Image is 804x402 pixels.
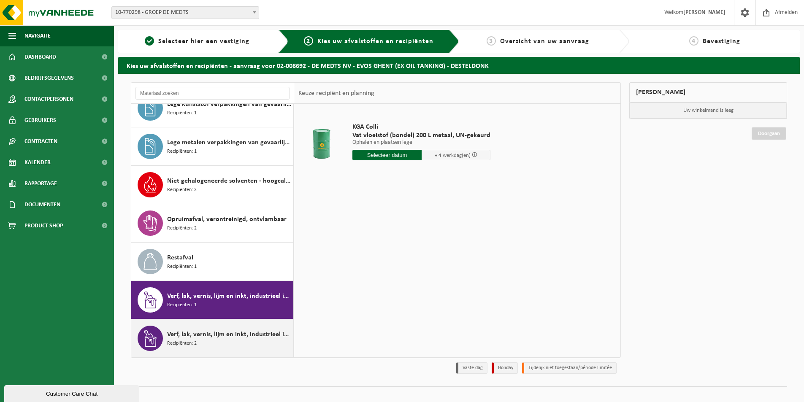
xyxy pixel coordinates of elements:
[352,123,490,131] span: KGA Colli
[492,362,518,374] li: Holiday
[500,38,589,45] span: Overzicht van uw aanvraag
[456,362,487,374] li: Vaste dag
[703,38,740,45] span: Bevestiging
[167,148,197,156] span: Recipiënten: 1
[752,127,786,140] a: Doorgaan
[435,153,471,158] span: + 4 werkdag(en)
[630,103,787,119] p: Uw winkelmand is leeg
[352,131,490,140] span: Vat vloeistof (bondel) 200 L metaal, UN-gekeurd
[294,83,379,104] div: Keuze recipiënt en planning
[167,214,287,224] span: Opruimafval, verontreinigd, ontvlambaar
[112,7,259,19] span: 10-770298 - GROEP DE MEDTS
[167,99,291,109] span: Lege kunststof verpakkingen van gevaarlijke stoffen
[122,36,272,46] a: 1Selecteer hier een vestiging
[24,25,51,46] span: Navigatie
[167,224,197,232] span: Recipiënten: 2
[24,173,57,194] span: Rapportage
[352,140,490,146] p: Ophalen en plaatsen lege
[167,176,291,186] span: Niet gehalogeneerde solventen - hoogcalorisch in 200lt-vat
[683,9,725,16] strong: [PERSON_NAME]
[689,36,698,46] span: 4
[24,46,56,67] span: Dashboard
[24,67,74,89] span: Bedrijfsgegevens
[167,186,197,194] span: Recipiënten: 2
[24,89,73,110] span: Contactpersonen
[167,263,197,271] span: Recipiënten: 1
[24,215,63,236] span: Product Shop
[145,36,154,46] span: 1
[167,253,193,263] span: Restafval
[487,36,496,46] span: 3
[131,243,294,281] button: Restafval Recipiënten: 1
[167,340,197,348] span: Recipiënten: 2
[135,87,290,100] input: Materiaal zoeken
[4,383,141,402] iframe: chat widget
[24,110,56,131] span: Gebruikers
[317,38,433,45] span: Kies uw afvalstoffen en recipiënten
[118,57,800,73] h2: Kies uw afvalstoffen en recipiënten - aanvraag voor 02-008692 - DE MEDTS NV - EVOS GHENT (EX OIL ...
[522,362,617,374] li: Tijdelijk niet toegestaan/période limitée
[167,138,291,148] span: Lege metalen verpakkingen van gevaarlijke stoffen
[167,109,197,117] span: Recipiënten: 1
[352,150,422,160] input: Selecteer datum
[304,36,313,46] span: 2
[24,152,51,173] span: Kalender
[24,131,57,152] span: Contracten
[131,319,294,357] button: Verf, lak, vernis, lijm en inkt, industrieel in kleinverpakking Recipiënten: 2
[158,38,249,45] span: Selecteer hier een vestiging
[629,82,787,103] div: [PERSON_NAME]
[131,166,294,204] button: Niet gehalogeneerde solventen - hoogcalorisch in 200lt-vat Recipiënten: 2
[167,329,291,340] span: Verf, lak, vernis, lijm en inkt, industrieel in kleinverpakking
[131,204,294,243] button: Opruimafval, verontreinigd, ontvlambaar Recipiënten: 2
[24,194,60,215] span: Documenten
[131,89,294,127] button: Lege kunststof verpakkingen van gevaarlijke stoffen Recipiënten: 1
[131,281,294,319] button: Verf, lak, vernis, lijm en inkt, industrieel in IBC Recipiënten: 1
[167,301,197,309] span: Recipiënten: 1
[131,127,294,166] button: Lege metalen verpakkingen van gevaarlijke stoffen Recipiënten: 1
[111,6,259,19] span: 10-770298 - GROEP DE MEDTS
[167,291,291,301] span: Verf, lak, vernis, lijm en inkt, industrieel in IBC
